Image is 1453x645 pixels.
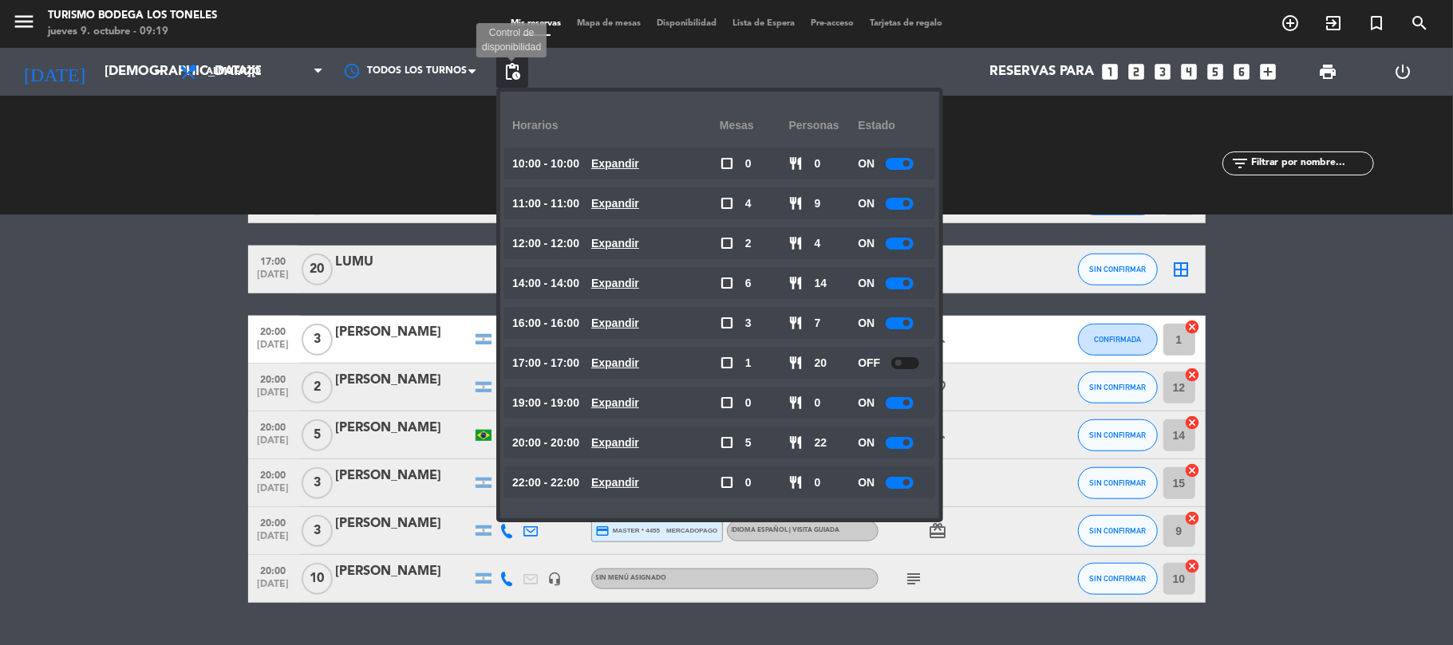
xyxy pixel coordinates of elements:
[302,419,333,451] span: 5
[336,418,472,439] div: [PERSON_NAME]
[803,19,862,28] span: Pre-acceso
[1089,478,1146,487] span: SIN CONFIRMAR
[1094,335,1141,344] span: CONFIRMADA
[591,396,639,409] u: Expandir
[745,195,752,213] span: 4
[789,316,803,330] span: restaurant
[336,513,472,534] div: [PERSON_NAME]
[302,515,333,547] span: 3
[745,394,752,412] span: 0
[720,395,734,410] span: check_box_outline_blank
[591,317,639,329] u: Expandir
[745,274,752,293] span: 6
[789,475,803,490] span: restaurant
[548,572,563,586] i: headset_mic
[1089,574,1146,583] span: SIN CONFIRMAR
[815,155,821,173] span: 0
[254,369,294,387] span: 20:00
[512,234,579,253] span: 12:00 - 12:00
[732,527,840,533] span: Idioma Español | Visita Guiada
[929,521,948,541] i: card_giftcard
[254,435,294,454] span: [DATE]
[858,155,875,173] span: ON
[666,525,717,536] span: mercadopago
[512,434,579,452] span: 20:00 - 20:00
[512,274,579,293] span: 14:00 - 14:00
[254,417,294,435] span: 20:00
[745,434,752,452] span: 5
[596,524,661,538] span: master * 4455
[254,560,294,579] span: 20:00
[720,276,734,290] span: check_box_outline_blank
[1078,515,1158,547] button: SIN CONFIRMAR
[815,434,827,452] span: 22
[720,156,734,171] span: check_box_outline_blank
[858,195,875,213] span: ON
[254,321,294,340] span: 20:00
[302,324,333,356] span: 3
[789,196,803,210] span: restaurant
[815,394,821,412] span: 0
[302,254,333,285] span: 20
[1250,155,1373,172] input: Filtrar por nombre...
[302,467,333,499] span: 3
[1153,61,1174,82] i: looks_3
[1078,372,1158,403] button: SIN CONFIRMAR
[720,236,734,250] span: check_box_outline_blank
[745,314,752,332] span: 3
[720,316,734,330] span: check_box_outline_blank
[1230,154,1250,173] i: filter_list
[745,155,752,173] span: 0
[12,54,97,89] i: [DATE]
[815,314,821,332] span: 7
[302,372,333,403] span: 2
[858,394,875,412] span: ON
[1172,260,1191,279] i: border_all
[1078,254,1158,285] button: SIN CONFIRMAR
[858,314,875,332] span: ON
[1365,48,1441,96] div: LOG OUT
[1078,563,1158,595] button: SIN CONFIRMAR
[336,561,472,582] div: [PERSON_NAME]
[254,251,294,269] span: 17:00
[1206,61,1226,82] i: looks_5
[789,156,803,171] span: restaurant
[1089,383,1146,391] span: SIN CONFIRMAR
[596,524,610,538] i: credit_card
[1089,265,1146,273] span: SIN CONFIRMAR
[1185,319,1201,335] i: cancel
[48,8,217,24] div: Turismo Bodega Los Toneles
[336,466,472,486] div: [PERSON_NAME]
[591,277,639,289] u: Expandir
[591,476,639,489] u: Expandir
[1089,431,1146,439] span: SIN CONFIRMAR
[1185,558,1201,574] i: cancel
[745,474,752,492] span: 0
[512,155,579,173] span: 10:00 - 10:00
[1078,324,1158,356] button: CONFIRMADA
[591,157,639,170] u: Expandir
[815,474,821,492] span: 0
[858,234,875,253] span: ON
[1185,367,1201,383] i: cancel
[512,474,579,492] span: 22:00 - 22:00
[206,66,261,77] span: Almuerzo
[1185,415,1201,431] i: cancel
[745,234,752,253] span: 2
[1100,61,1121,82] i: looks_one
[815,234,821,253] span: 4
[336,370,472,391] div: [PERSON_NAME]
[569,19,649,28] span: Mapa de mesas
[789,104,859,147] div: personas
[858,354,880,372] span: OFF
[815,354,827,372] span: 20
[476,23,547,58] div: Control de disponibilidad
[1324,14,1343,33] i: exit_to_app
[1185,462,1201,478] i: cancel
[862,19,950,28] span: Tarjetas de regalo
[48,24,217,40] div: jueves 9. octubre - 09:19
[254,483,294,501] span: [DATE]
[336,252,472,273] div: LUMU
[789,276,803,290] span: restaurant
[789,395,803,410] span: restaurant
